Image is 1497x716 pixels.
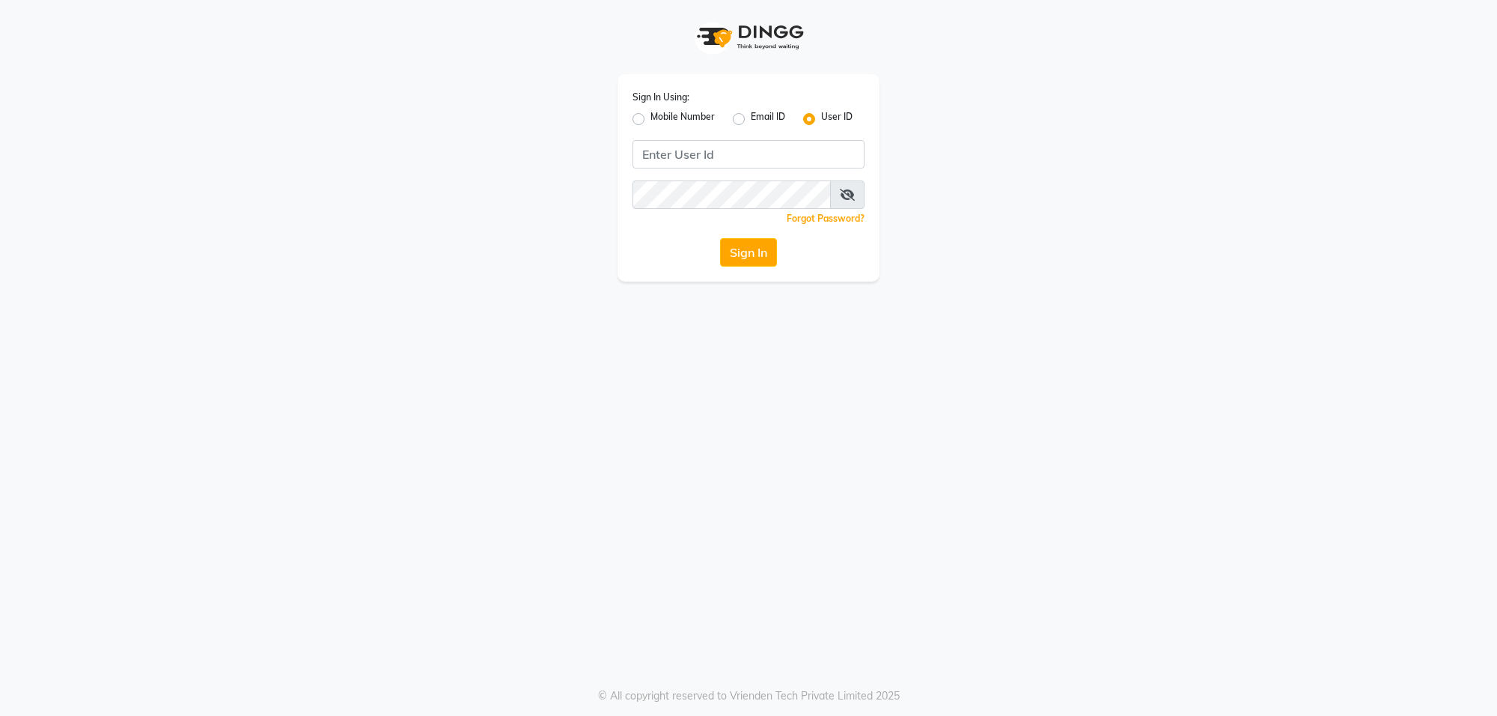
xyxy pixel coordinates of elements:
a: Forgot Password? [787,213,865,224]
img: logo1.svg [689,15,808,59]
input: Username [632,140,865,169]
label: User ID [821,110,853,128]
label: Mobile Number [650,110,715,128]
label: Email ID [751,110,785,128]
button: Sign In [720,238,777,267]
label: Sign In Using: [632,91,689,104]
input: Username [632,180,831,209]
